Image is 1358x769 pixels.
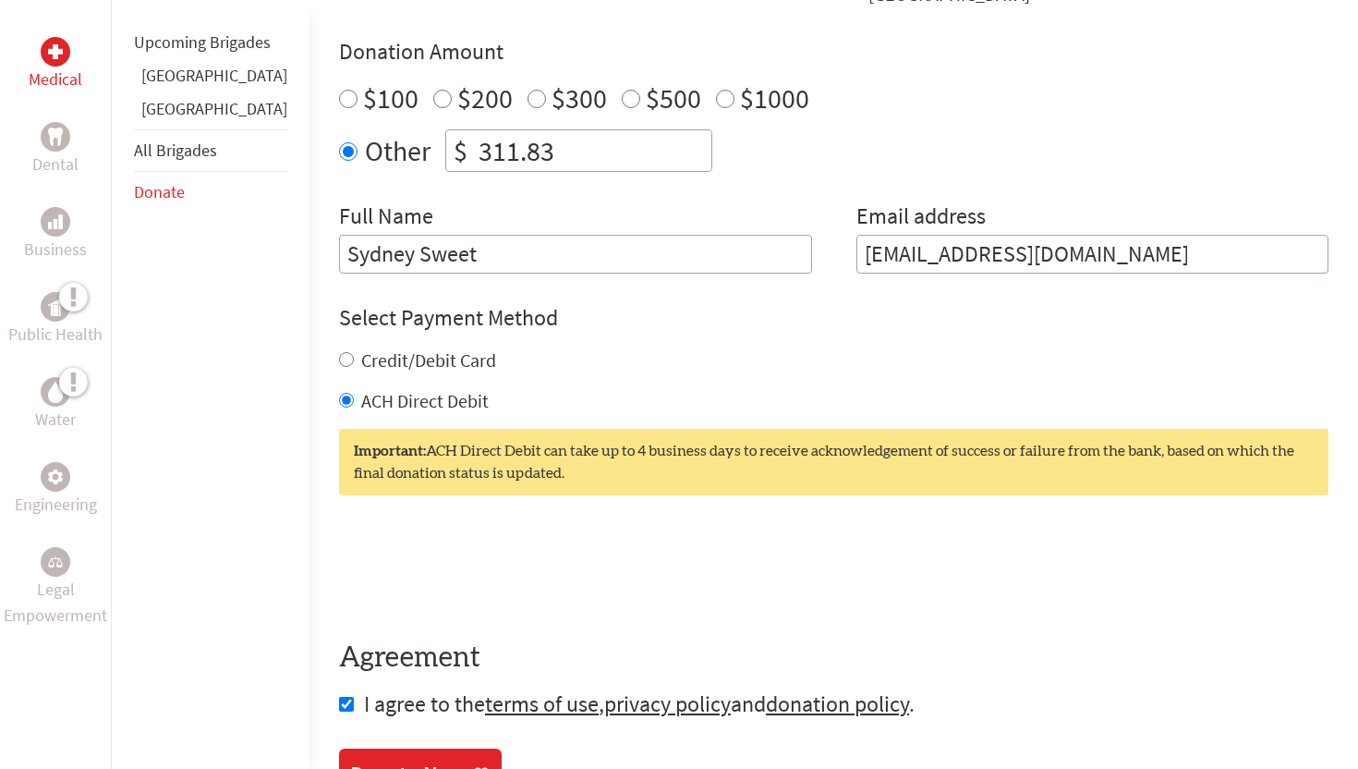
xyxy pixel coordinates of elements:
a: privacy policy [604,690,731,718]
li: Panama [134,96,287,129]
p: Legal Empowerment [4,577,107,629]
img: Engineering [48,470,63,484]
a: WaterWater [35,377,76,433]
img: Public Health [48,298,63,316]
a: MedicalMedical [29,37,82,92]
a: BusinessBusiness [24,207,87,262]
p: Water [35,407,76,433]
a: [GEOGRAPHIC_DATA] [141,98,287,119]
label: $1000 [740,80,809,116]
a: DentalDental [32,122,79,177]
a: Upcoming Brigades [134,31,271,53]
a: Donate [134,181,185,202]
img: Dental [48,128,63,145]
a: Legal EmpowermentLegal Empowerment [4,547,107,629]
li: Upcoming Brigades [134,22,287,63]
img: Business [48,214,63,229]
label: ACH Direct Debit [361,389,489,412]
li: Ghana [134,63,287,96]
img: Legal Empowerment [48,556,63,568]
p: Dental [32,152,79,177]
div: ACH Direct Debit can take up to 4 business days to receive acknowledgement of success or failure ... [339,429,1328,495]
a: donation policy [766,690,909,718]
p: Public Health [8,322,103,348]
label: $100 [363,80,418,116]
a: All Brigades [134,140,217,161]
img: Medical [48,44,63,59]
div: Medical [41,37,70,67]
h4: Donation Amount [339,37,1328,67]
img: Water [48,381,63,402]
a: [GEOGRAPHIC_DATA] [141,65,287,86]
p: Medical [29,67,82,92]
label: $500 [646,80,701,116]
div: Legal Empowerment [41,547,70,577]
label: Email address [856,201,986,235]
div: Public Health [41,292,70,322]
label: Full Name [339,201,433,235]
li: All Brigades [134,129,287,172]
span: I agree to the , and . [364,690,915,718]
p: Business [24,237,87,262]
div: Business [41,207,70,237]
a: Public HealthPublic Health [8,292,103,348]
a: terms of use [485,690,599,718]
label: $200 [457,80,513,116]
li: Donate [134,172,287,213]
input: Enter Full Name [339,235,812,274]
iframe: reCAPTCHA [339,532,620,604]
div: Water [41,377,70,407]
p: Engineering [15,492,97,518]
label: Credit/Debit Card [361,348,496,372]
div: Dental [41,122,70,152]
label: Other [365,129,430,172]
strong: Important: [354,444,426,458]
input: Enter Amount [475,130,711,171]
h4: Select Payment Method [339,303,1328,333]
input: Your Email [856,235,1329,274]
label: $300 [552,80,607,116]
div: Engineering [41,462,70,492]
div: $ [446,130,475,171]
h4: Agreement [339,641,1328,675]
a: EngineeringEngineering [15,462,97,518]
